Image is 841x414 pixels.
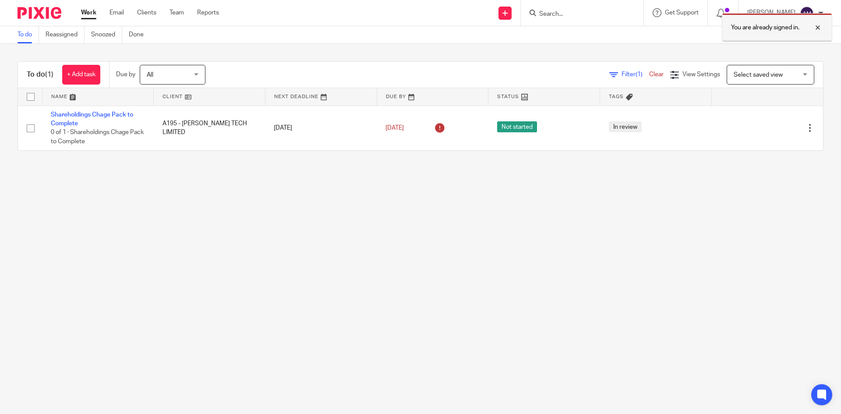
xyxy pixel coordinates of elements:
[197,8,219,17] a: Reports
[137,8,156,17] a: Clients
[129,26,150,43] a: Done
[649,71,664,78] a: Clear
[154,106,265,150] td: A195 - [PERSON_NAME] TECH LIMITED
[497,121,537,132] span: Not started
[18,7,61,19] img: Pixie
[622,71,649,78] span: Filter
[682,71,720,78] span: View Settings
[51,129,144,145] span: 0 of 1 · Shareholdings Chage Pack to Complete
[731,23,799,32] p: You are already signed in.
[385,125,404,131] span: [DATE]
[170,8,184,17] a: Team
[734,72,783,78] span: Select saved view
[609,121,642,132] span: In review
[609,94,624,99] span: Tags
[51,112,133,127] a: Shareholdings Chage Pack to Complete
[110,8,124,17] a: Email
[265,106,377,150] td: [DATE]
[91,26,122,43] a: Snoozed
[81,8,96,17] a: Work
[45,71,53,78] span: (1)
[27,70,53,79] h1: To do
[46,26,85,43] a: Reassigned
[800,6,814,20] img: svg%3E
[18,26,39,43] a: To do
[147,72,153,78] span: All
[636,71,643,78] span: (1)
[116,70,135,79] p: Due by
[62,65,100,85] a: + Add task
